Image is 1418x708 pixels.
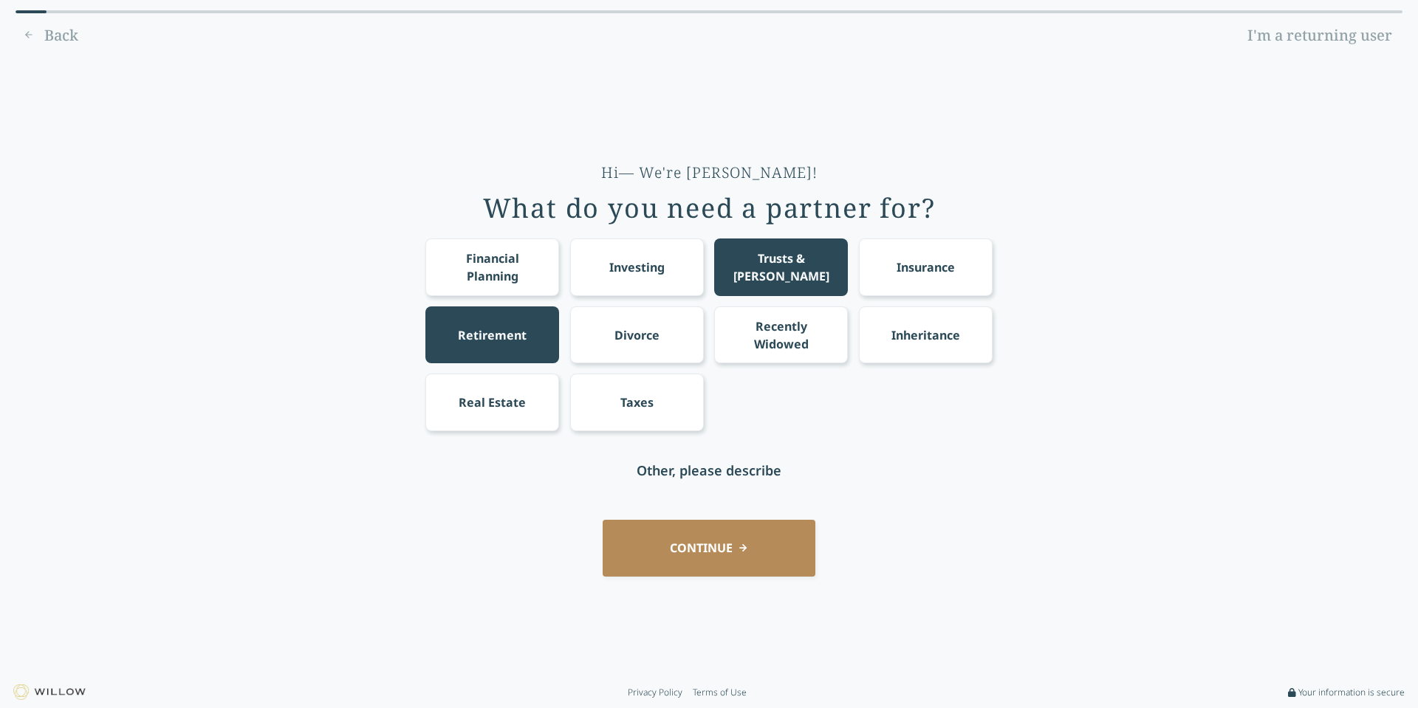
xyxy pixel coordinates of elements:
div: Taxes [620,393,654,411]
div: Recently Widowed [728,317,835,353]
div: Inheritance [891,326,960,344]
div: Trusts & [PERSON_NAME] [728,250,835,285]
div: Investing [609,258,665,276]
span: Your information is secure [1298,687,1405,698]
div: Real Estate [459,393,526,411]
a: Privacy Policy [628,687,682,698]
div: Financial Planning [439,250,546,285]
div: What do you need a partner for? [483,193,936,223]
button: CONTINUE [603,520,815,577]
a: I'm a returning user [1237,24,1402,47]
a: Terms of Use [693,687,747,698]
div: Other, please describe [637,460,781,481]
div: Retirement [458,326,527,344]
div: Hi— We're [PERSON_NAME]! [601,162,818,183]
img: Willow logo [13,684,86,700]
div: Divorce [614,326,660,344]
div: Insurance [897,258,955,276]
div: 0% complete [16,10,47,13]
